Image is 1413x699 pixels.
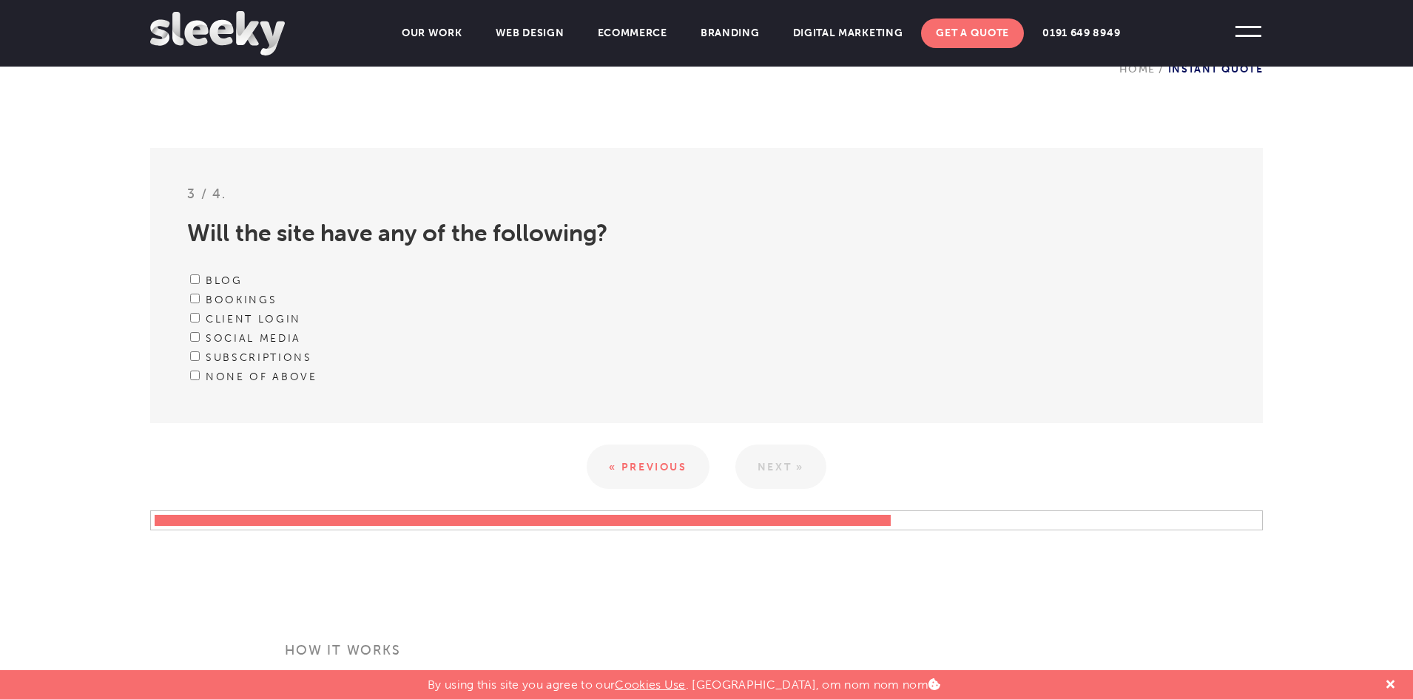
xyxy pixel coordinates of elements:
[1119,63,1156,75] a: Home
[206,274,243,287] label: Blog
[150,11,285,55] img: Sleeky Web Design Newcastle
[778,18,918,48] a: Digital Marketing
[428,670,940,692] p: By using this site you agree to our . [GEOGRAPHIC_DATA], om nom nom nom
[686,18,775,48] a: Branding
[206,332,301,345] label: Social media
[206,371,317,383] label: None of above
[481,18,579,48] a: Web Design
[285,641,1128,678] h3: How it works
[615,678,686,692] a: Cookies Use
[735,445,826,489] a: Next »
[583,18,682,48] a: Ecommerce
[206,294,277,306] label: Bookings
[1155,63,1167,75] span: /
[921,18,1024,48] a: Get A Quote
[1028,18,1135,48] a: 0191 649 8949
[206,351,312,364] label: Subscriptions
[187,185,1226,214] h3: 3 / 4.
[187,214,1226,271] h2: Will the site have any of the following?
[206,313,301,325] label: Client Login
[587,445,709,489] a: « Previous
[387,18,477,48] a: Our Work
